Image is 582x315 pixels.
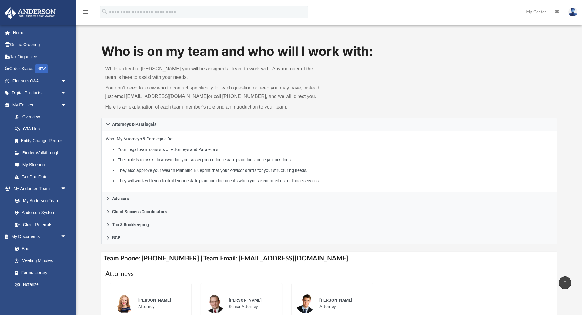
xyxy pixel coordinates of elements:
a: Order StatusNEW [4,63,76,75]
li: They also approve your Wealth Planning Blueprint that your Advisor drafts for your structuring ne... [118,167,552,174]
img: User Pic [568,8,577,16]
a: Entity Change Request [8,135,76,147]
a: Meeting Minutes [8,255,73,267]
a: [EMAIL_ADDRESS][DOMAIN_NAME] [126,94,208,99]
a: My Blueprint [8,159,73,171]
a: Advisors [101,192,557,205]
h1: Who is on my team and who will I work with: [101,42,557,60]
a: Tax Due Dates [8,171,76,183]
a: Client Referrals [8,219,73,231]
a: Box [8,243,70,255]
img: Anderson Advisors Platinum Portal [3,7,58,19]
i: vertical_align_top [561,279,569,286]
span: Tax & Bookkeeping [112,223,149,227]
p: What My Attorneys & Paralegals Do: [106,135,552,185]
a: Tax Organizers [4,51,76,63]
span: arrow_drop_down [61,183,73,195]
img: thumbnail [205,294,225,313]
span: [PERSON_NAME] [138,298,171,303]
span: arrow_drop_down [61,99,73,111]
a: Attorneys & Paralegals [101,118,557,131]
a: Overview [8,111,76,123]
div: Attorneys & Paralegals [101,131,557,193]
span: Attorneys & Paralegals [112,122,156,126]
span: [PERSON_NAME] [229,298,262,303]
span: Advisors [112,196,129,201]
a: My Anderson Team [8,195,70,207]
p: While a client of [PERSON_NAME] you will be assigned a Team to work with. Any member of the team ... [105,65,325,82]
h1: Attorneys [105,270,553,278]
span: arrow_drop_down [61,87,73,99]
a: BCP [101,231,557,244]
a: Online Ordering [4,39,76,51]
a: Client Success Coordinators [101,205,557,218]
div: Senior Attorney [225,293,278,314]
img: thumbnail [296,294,315,313]
a: menu [82,12,89,16]
a: Digital Productsarrow_drop_down [4,87,76,99]
a: vertical_align_top [559,276,571,289]
div: Attorney [315,293,368,314]
span: [PERSON_NAME] [319,298,352,303]
a: Online Learningarrow_drop_down [4,290,73,303]
span: arrow_drop_down [61,231,73,243]
img: thumbnail [115,294,134,313]
a: Binder Walkthrough [8,147,76,159]
a: Home [4,27,76,39]
div: Attorney [134,293,187,314]
i: menu [82,8,89,16]
a: Anderson System [8,207,73,219]
p: Here is an explanation of each team member’s role and an introduction to your team. [105,103,325,111]
a: Platinum Q&Aarrow_drop_down [4,75,76,87]
h4: Team Phone: [PHONE_NUMBER] | Team Email: [EMAIL_ADDRESS][DOMAIN_NAME] [101,252,557,265]
span: arrow_drop_down [61,290,73,303]
p: You don’t need to know who to contact specifically for each question or need you may have; instea... [105,84,325,101]
div: NEW [35,64,48,73]
span: Client Success Coordinators [112,209,167,214]
a: Forms Library [8,266,70,279]
a: My Entitiesarrow_drop_down [4,99,76,111]
li: They will work with you to draft your estate planning documents when you’ve engaged us for those ... [118,177,552,185]
li: Their role is to assist in answering your asset protection, estate planning, and legal questions. [118,156,552,164]
a: CTA Hub [8,123,76,135]
a: Tax & Bookkeeping [101,218,557,231]
i: search [101,8,108,15]
span: BCP [112,236,120,240]
a: My Anderson Teamarrow_drop_down [4,183,73,195]
a: Notarize [8,279,73,291]
a: My Documentsarrow_drop_down [4,231,73,243]
li: Your Legal team consists of Attorneys and Paralegals. [118,146,552,153]
span: arrow_drop_down [61,75,73,87]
